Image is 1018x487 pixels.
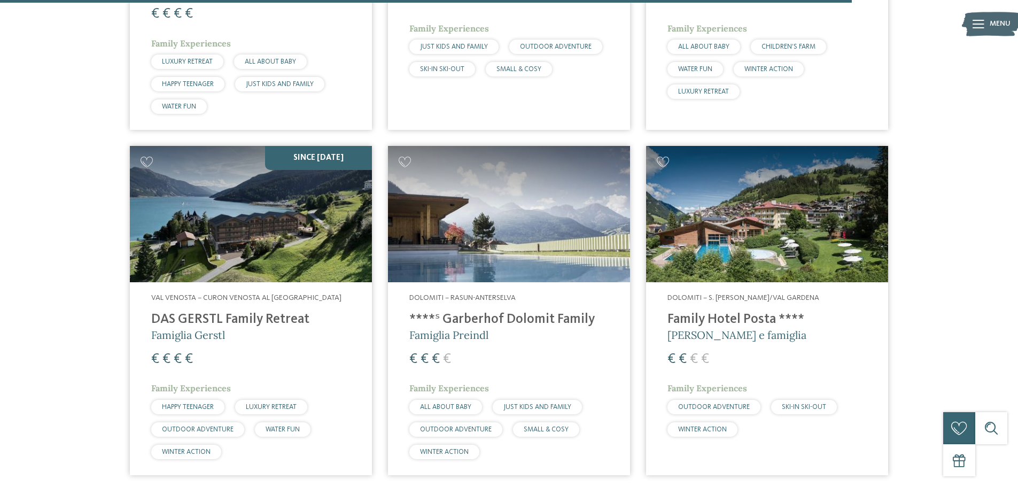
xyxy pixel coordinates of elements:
[162,426,234,433] span: OUTDOOR ADVENTURE
[409,328,488,342] span: Famiglia Preindl
[130,146,372,282] img: Cercate un hotel per famiglie? Qui troverete solo i migliori!
[245,58,296,65] span: ALL ABOUT BABY
[162,352,170,366] span: €
[151,312,351,328] h4: DAS GERSTL Family Retreat
[524,426,569,433] span: SMALL & COSY
[744,66,793,73] span: WINTER ACTION
[409,352,417,366] span: €
[151,383,231,393] span: Family Experiences
[667,23,747,34] span: Family Experiences
[443,352,451,366] span: €
[690,352,698,366] span: €
[503,404,571,411] span: JUST KIDS AND FAMILY
[678,43,729,50] span: ALL ABOUT BABY
[388,146,630,475] a: Cercate un hotel per famiglie? Qui troverete solo i migliori! Dolomiti – Rasun-Anterselva ****ˢ G...
[388,146,630,282] img: Cercate un hotel per famiglie? Qui troverete solo i migliori!
[185,7,193,21] span: €
[162,449,211,455] span: WINTER ACTION
[421,352,429,366] span: €
[420,43,488,50] span: JUST KIDS AND FAMILY
[420,66,464,73] span: SKI-IN SKI-OUT
[409,312,609,328] h4: ****ˢ Garberhof Dolomit Family
[761,43,815,50] span: CHILDREN’S FARM
[679,352,687,366] span: €
[151,328,225,342] span: Famiglia Gerstl
[667,312,867,328] h4: Family Hotel Posta ****
[409,23,489,34] span: Family Experiences
[701,352,709,366] span: €
[520,43,592,50] span: OUTDOOR ADVENTURE
[496,66,541,73] span: SMALL & COSY
[246,81,314,88] span: JUST KIDS AND FAMILY
[420,404,471,411] span: ALL ABOUT BABY
[162,103,196,110] span: WATER FUN
[667,383,747,393] span: Family Experiences
[667,328,806,342] span: [PERSON_NAME] e famiglia
[151,38,231,49] span: Family Experiences
[678,88,729,95] span: LUXURY RETREAT
[409,294,516,302] span: Dolomiti – Rasun-Anterselva
[782,404,826,411] span: SKI-IN SKI-OUT
[162,404,214,411] span: HAPPY TEENAGER
[667,352,675,366] span: €
[162,58,213,65] span: LUXURY RETREAT
[130,146,372,475] a: Cercate un hotel per famiglie? Qui troverete solo i migliori! SINCE [DATE] Val Venosta – Curon Ve...
[432,352,440,366] span: €
[174,352,182,366] span: €
[151,7,159,21] span: €
[185,352,193,366] span: €
[420,449,469,455] span: WINTER ACTION
[151,294,341,302] span: Val Venosta – Curon Venosta al [GEOGRAPHIC_DATA]
[678,404,750,411] span: OUTDOOR ADVENTURE
[162,7,170,21] span: €
[409,383,489,393] span: Family Experiences
[667,294,819,302] span: Dolomiti – S. [PERSON_NAME]/Val Gardena
[420,426,492,433] span: OUTDOOR ADVENTURE
[646,146,888,475] a: Cercate un hotel per famiglie? Qui troverete solo i migliori! Dolomiti – S. [PERSON_NAME]/Val Gar...
[678,426,727,433] span: WINTER ACTION
[678,66,712,73] span: WATER FUN
[174,7,182,21] span: €
[266,426,300,433] span: WATER FUN
[246,404,297,411] span: LUXURY RETREAT
[162,81,214,88] span: HAPPY TEENAGER
[151,352,159,366] span: €
[646,146,888,282] img: Cercate un hotel per famiglie? Qui troverete solo i migliori!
